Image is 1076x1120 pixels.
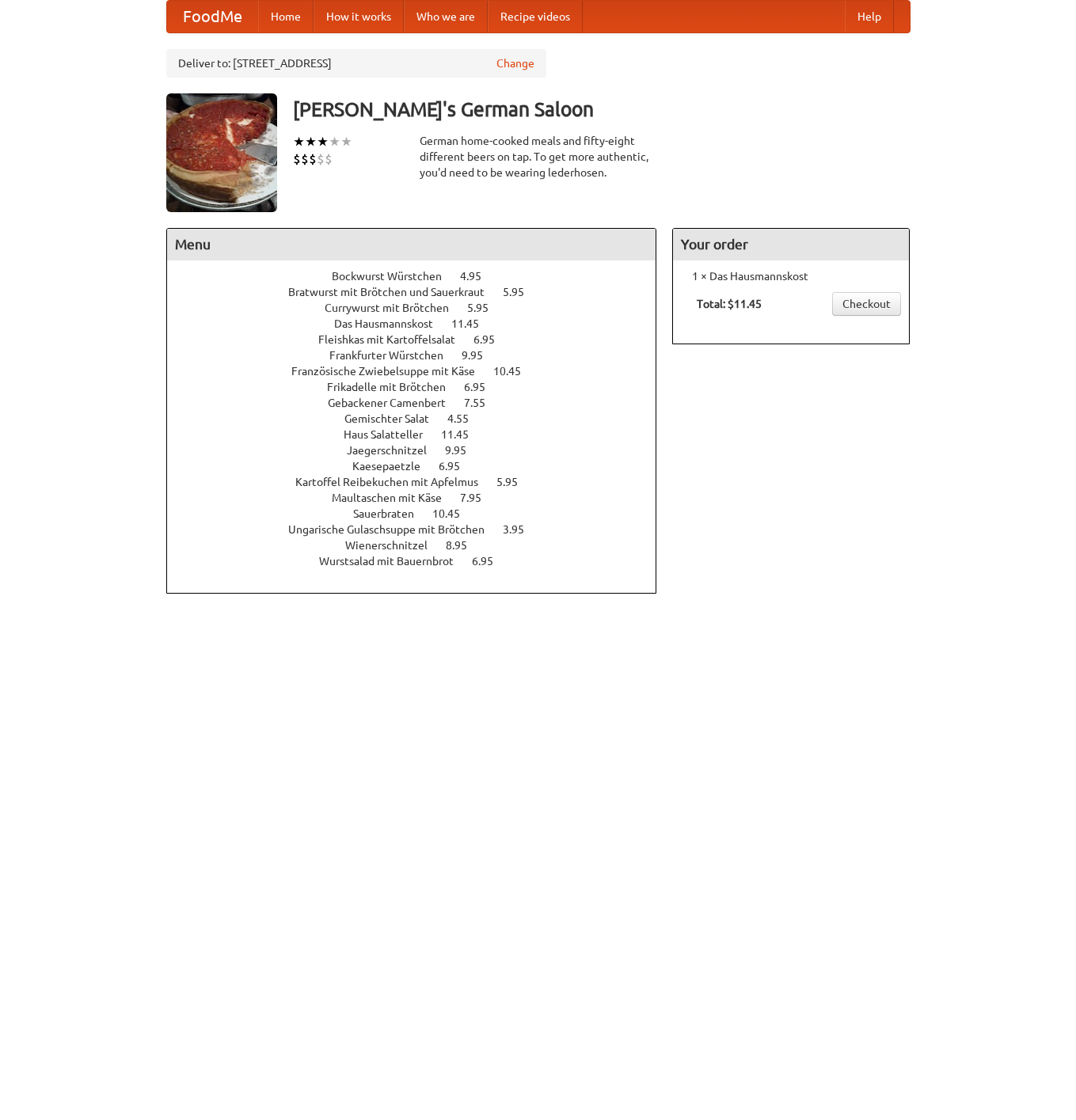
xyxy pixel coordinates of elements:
span: 7.55 [464,397,501,409]
a: Change [496,55,534,71]
a: Französische Zwiebelsuppe mit Käse 10.45 [291,365,550,378]
span: Kaesepaetzle [352,460,436,473]
span: Jaegerschnitzel [347,444,443,457]
li: $ [309,150,317,168]
span: Gemischter Salat [344,412,445,425]
span: 8.95 [446,539,483,552]
span: 11.45 [441,428,485,441]
span: Fleishkas mit Kartoffelsalat [318,333,471,346]
li: ★ [340,133,352,150]
a: Who we are [404,1,488,32]
a: Wurstsalad mit Bauernbrot 6.95 [319,555,523,568]
span: 4.95 [460,270,497,283]
span: Wurstsalad mit Bauernbrot [319,555,470,568]
img: angular.jpg [166,93,277,212]
span: 11.45 [451,317,495,330]
span: 6.95 [472,555,509,568]
span: 10.45 [432,507,476,520]
li: $ [301,150,309,168]
a: Kaesepaetzle 6.95 [352,460,489,473]
span: Bockwurst Würstchen [332,270,458,283]
span: Frankfurter Würstchen [329,349,459,362]
span: Ungarische Gulaschsuppe mit Brötchen [288,523,500,536]
a: Fleishkas mit Kartoffelsalat 6.95 [318,333,524,346]
span: 9.95 [462,349,499,362]
span: Bratwurst mit Brötchen und Sauerkraut [288,286,500,298]
span: Das Hausmannskost [334,317,449,330]
span: Haus Salatteller [344,428,439,441]
a: Wienerschnitzel 8.95 [345,539,496,552]
span: Wienerschnitzel [345,539,443,552]
a: Gebackener Camenbert 7.55 [328,397,515,409]
a: Sauerbraten 10.45 [353,507,489,520]
h4: Menu [167,229,656,260]
a: Help [845,1,894,32]
a: Jaegerschnitzel 9.95 [347,444,496,457]
li: $ [325,150,333,168]
span: 5.95 [503,286,540,298]
a: Recipe videos [488,1,583,32]
li: ★ [329,133,340,150]
span: Currywurst mit Brötchen [325,302,465,314]
li: ★ [317,133,329,150]
li: ★ [293,133,305,150]
span: Sauerbraten [353,507,430,520]
a: Frankfurter Würstchen 9.95 [329,349,512,362]
span: 6.95 [464,381,501,393]
a: Das Hausmannskost 11.45 [334,317,508,330]
span: 5.95 [467,302,504,314]
a: Home [258,1,314,32]
b: Total: $11.45 [697,298,762,310]
a: Gemischter Salat 4.55 [344,412,498,425]
h3: [PERSON_NAME]'s German Saloon [293,93,911,125]
a: FoodMe [167,1,258,32]
span: 10.45 [493,365,537,378]
span: 5.95 [496,476,534,488]
span: 9.95 [445,444,482,457]
li: $ [317,150,325,168]
span: 3.95 [503,523,540,536]
span: Gebackener Camenbert [328,397,462,409]
li: $ [293,150,301,168]
li: 1 × Das Hausmannskost [681,268,901,284]
li: ★ [305,133,317,150]
span: 4.55 [447,412,485,425]
a: Haus Salatteller 11.45 [344,428,498,441]
a: Bockwurst Würstchen 4.95 [332,270,511,283]
span: 6.95 [473,333,511,346]
span: 7.95 [460,492,497,504]
a: Bratwurst mit Brötchen und Sauerkraut 5.95 [288,286,553,298]
a: Maultaschen mit Käse 7.95 [332,492,511,504]
span: Maultaschen mit Käse [332,492,458,504]
a: Kartoffel Reibekuchen mit Apfelmus 5.95 [295,476,547,488]
div: German home-cooked meals and fifty-eight different beers on tap. To get more authentic, you'd nee... [420,133,657,180]
a: Ungarische Gulaschsuppe mit Brötchen 3.95 [288,523,553,536]
a: Currywurst mit Brötchen 5.95 [325,302,518,314]
span: 6.95 [439,460,476,473]
span: Kartoffel Reibekuchen mit Apfelmus [295,476,494,488]
div: Deliver to: [STREET_ADDRESS] [166,49,546,78]
span: Französische Zwiebelsuppe mit Käse [291,365,491,378]
a: How it works [314,1,404,32]
a: Checkout [832,292,901,316]
span: Frikadelle mit Brötchen [327,381,462,393]
h4: Your order [673,229,909,260]
a: Frikadelle mit Brötchen 6.95 [327,381,515,393]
